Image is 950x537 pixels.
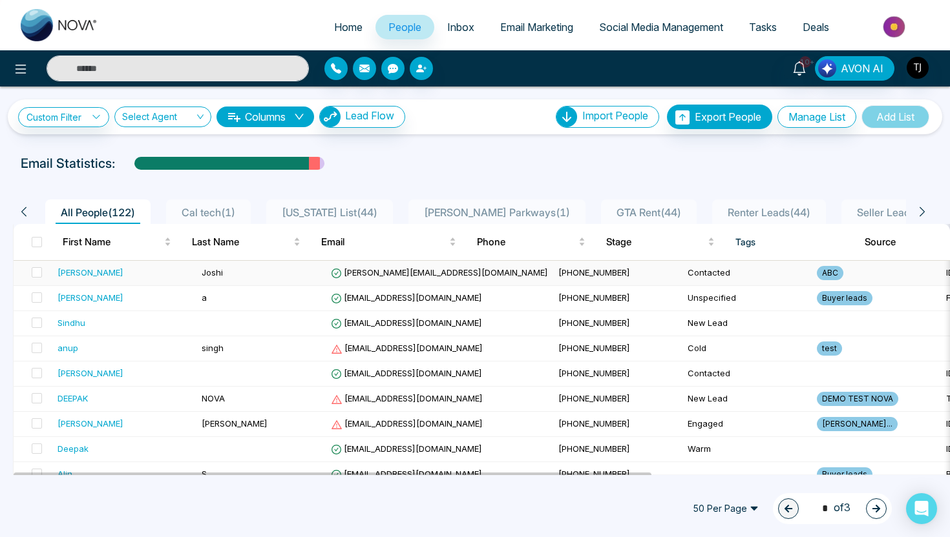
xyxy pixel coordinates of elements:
span: [PERSON_NAME] Parkways ( 1 ) [419,206,575,219]
span: Email Marketing [500,21,573,34]
span: [PHONE_NUMBER] [558,267,630,278]
span: GTA Rent ( 44 ) [611,206,686,219]
img: Market-place.gif [849,12,942,41]
span: ABC [817,266,843,280]
span: a [202,292,207,303]
th: Tags [725,224,854,260]
div: Open Intercom Messenger [906,493,937,524]
span: Lead Flow [345,109,394,122]
a: Tasks [736,15,790,39]
a: Deals [790,15,842,39]
span: People [388,21,421,34]
span: Tasks [749,21,777,34]
a: Custom Filter [18,107,109,127]
div: Deepak [58,442,89,455]
span: AVON AI [841,61,883,76]
div: anup [58,341,78,354]
span: Stage [606,234,705,250]
span: First Name [63,234,162,250]
span: down [294,112,304,122]
span: Joshi [202,267,223,278]
span: [EMAIL_ADDRESS][DOMAIN_NAME] [331,318,482,328]
button: Manage List [777,106,856,128]
span: Import People [582,109,648,122]
div: [PERSON_NAME] [58,266,123,279]
span: Renter Leads ( 44 ) [723,206,816,219]
span: [PHONE_NUMBER] [558,469,630,479]
td: Engaged [682,412,812,437]
span: singh [202,343,224,353]
td: New Lead [682,311,812,336]
span: Seller Leads ( 0 ) [852,206,934,219]
span: [EMAIL_ADDRESS][DOMAIN_NAME] [331,343,483,353]
th: Email [311,224,467,260]
img: Lead Flow [818,59,836,77]
a: People [375,15,434,39]
span: [US_STATE] List ( 44 ) [277,206,383,219]
img: Lead Flow [320,106,341,127]
span: [EMAIL_ADDRESS][DOMAIN_NAME] [331,368,482,378]
button: Export People [667,105,772,129]
a: 10+ [784,56,815,79]
a: Home [321,15,375,39]
span: Inbox [447,21,474,34]
a: Social Media Management [586,15,736,39]
th: First Name [52,224,182,260]
span: [PHONE_NUMBER] [558,418,630,429]
span: [PHONE_NUMBER] [558,368,630,378]
td: Unspecified [682,286,812,311]
div: [PERSON_NAME] [58,417,123,430]
td: New Lead [682,387,812,412]
span: Home [334,21,363,34]
span: [EMAIL_ADDRESS][DOMAIN_NAME] [331,418,483,429]
p: Email Statistics: [21,154,115,173]
span: Buyer leads [817,291,872,305]
span: [PERSON_NAME] [202,418,268,429]
div: DEEPAK [58,392,88,405]
td: Warm [682,437,812,462]
th: Last Name [182,224,311,260]
span: NOVA [202,393,225,403]
button: AVON AI [815,56,894,81]
span: [PHONE_NUMBER] [558,443,630,454]
span: All People ( 122 ) [56,206,140,219]
a: Inbox [434,15,487,39]
span: [PERSON_NAME]... [817,417,898,431]
img: User Avatar [907,57,929,79]
span: DEMO TEST NOVA [817,392,898,406]
span: [EMAIL_ADDRESS][DOMAIN_NAME] [331,393,483,403]
span: Export People [695,110,761,123]
td: Contacted [682,261,812,286]
span: Buyer leads [817,467,872,481]
span: Phone [477,234,576,250]
span: S [202,469,207,479]
span: of 3 [814,500,850,517]
img: Nova CRM Logo [21,9,98,41]
th: Phone [467,224,596,260]
span: Cal tech ( 1 ) [176,206,240,219]
button: Columnsdown [216,106,314,127]
span: Last Name [192,234,291,250]
span: Social Media Management [599,21,723,34]
span: 50 Per Page [684,498,768,519]
div: [PERSON_NAME] [58,291,123,304]
span: [PERSON_NAME][EMAIL_ADDRESS][DOMAIN_NAME] [331,267,548,278]
span: Email [321,234,447,250]
span: [EMAIL_ADDRESS][DOMAIN_NAME] [331,469,482,479]
span: [PHONE_NUMBER] [558,343,630,353]
span: [EMAIL_ADDRESS][DOMAIN_NAME] [331,443,482,454]
div: Sindhu [58,316,85,329]
span: [PHONE_NUMBER] [558,318,630,328]
span: [EMAIL_ADDRESS][DOMAIN_NAME] [331,292,482,303]
div: Alin [58,467,72,480]
a: Email Marketing [487,15,586,39]
span: test [817,341,842,356]
td: Contacted [682,361,812,387]
th: Stage [596,224,725,260]
span: Deals [803,21,829,34]
span: [PHONE_NUMBER] [558,292,630,303]
span: [PHONE_NUMBER] [558,393,630,403]
span: 10+ [799,56,811,68]
td: Cold [682,336,812,361]
a: Lead FlowLead Flow [314,106,405,128]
